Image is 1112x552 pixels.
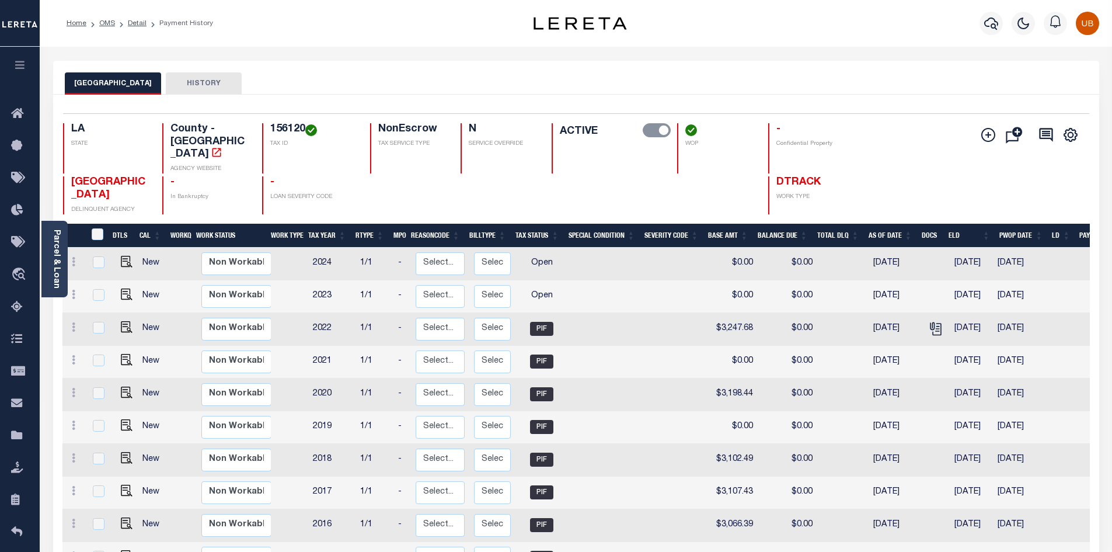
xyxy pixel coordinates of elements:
td: [DATE] [950,248,994,280]
img: svg+xml;base64,PHN2ZyB4bWxucz0iaHR0cDovL3d3dy53My5vcmcvMjAwMC9zdmciIHBvaW50ZXItZXZlbnRzPSJub25lIi... [1076,12,1099,35]
th: Special Condition: activate to sort column ascending [564,224,640,248]
h4: LA [71,123,149,136]
td: $3,107.43 [708,477,758,509]
td: - [393,444,411,477]
h4: NonEscrow [378,123,447,136]
th: Severity Code: activate to sort column ascending [640,224,703,248]
td: $0.00 [708,346,758,379]
button: HISTORY [166,72,242,95]
td: $0.00 [758,346,817,379]
td: - [393,313,411,346]
td: - [393,509,411,542]
td: $0.00 [708,411,758,444]
p: STATE [71,140,149,148]
a: OMS [99,20,115,27]
td: [DATE] [869,477,922,509]
td: [DATE] [993,379,1045,411]
td: $0.00 [758,444,817,477]
p: WORK TYPE [776,193,854,202]
td: [DATE] [993,346,1045,379]
i: travel_explore [11,268,30,283]
p: DELINQUENT AGENCY [71,206,149,214]
td: [DATE] [869,346,922,379]
th: Tax Status: activate to sort column ascending [511,224,564,248]
td: 1/1 [355,477,393,509]
td: Open [515,248,568,280]
td: [DATE] [993,411,1045,444]
span: PIF [530,387,553,401]
span: DTRACK [776,177,821,188]
p: WOP [685,140,754,148]
td: $0.00 [758,477,817,509]
p: TAX ID [270,140,356,148]
a: Home [67,20,86,27]
th: DTLS [108,224,135,248]
td: [DATE] [869,444,922,477]
h4: 156120 [270,123,356,136]
th: LD: activate to sort column ascending [1047,224,1075,248]
td: 1/1 [355,379,393,411]
td: 2019 [308,411,355,444]
td: $0.00 [758,313,817,346]
td: 2020 [308,379,355,411]
td: - [393,280,411,313]
th: ELD: activate to sort column ascending [944,224,995,248]
td: 1/1 [355,444,393,477]
p: AGENCY WEBSITE [170,165,248,173]
th: Work Type [266,224,304,248]
td: [DATE] [869,248,922,280]
td: 2023 [308,280,355,313]
label: ACTIVE [560,123,598,140]
td: - [393,411,411,444]
p: In Bankruptcy [170,193,248,202]
td: [DATE] [869,313,922,346]
th: MPO [389,224,406,248]
td: $3,102.49 [708,444,758,477]
td: $0.00 [758,248,817,280]
span: PIF [530,453,553,467]
th: &nbsp; [85,224,109,248]
td: 1/1 [355,248,393,280]
td: Open [515,280,568,313]
td: [DATE] [869,379,922,411]
h4: County - [GEOGRAPHIC_DATA] [170,123,248,161]
td: $0.00 [758,411,817,444]
td: [DATE] [950,346,994,379]
td: $3,198.44 [708,379,758,411]
th: Work Status [191,224,270,248]
td: [DATE] [950,477,994,509]
td: - [393,477,411,509]
td: [DATE] [950,280,994,313]
td: [DATE] [950,379,994,411]
td: [DATE] [993,313,1045,346]
th: RType: activate to sort column ascending [351,224,389,248]
td: 2018 [308,444,355,477]
td: $0.00 [708,280,758,313]
th: Tax Year: activate to sort column ascending [304,224,351,248]
td: [DATE] [950,509,994,542]
td: [DATE] [950,411,994,444]
td: 2021 [308,346,355,379]
span: PIF [530,518,553,532]
td: New [138,379,170,411]
li: Payment History [147,18,213,29]
td: [DATE] [993,444,1045,477]
th: Balance Due: activate to sort column ascending [753,224,813,248]
td: New [138,313,170,346]
td: $0.00 [758,280,817,313]
th: CAL: activate to sort column ascending [135,224,166,248]
span: PIF [530,355,553,369]
th: PWOP Date: activate to sort column ascending [995,224,1048,248]
th: BillType: activate to sort column ascending [465,224,511,248]
td: New [138,477,170,509]
span: [GEOGRAPHIC_DATA] [71,177,145,200]
a: Detail [128,20,147,27]
span: - [170,177,175,188]
td: New [138,248,170,280]
td: $3,066.39 [708,509,758,542]
th: WorkQ [166,224,191,248]
td: New [138,346,170,379]
span: - [776,124,780,134]
img: logo-dark.svg [534,17,627,30]
td: 1/1 [355,509,393,542]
